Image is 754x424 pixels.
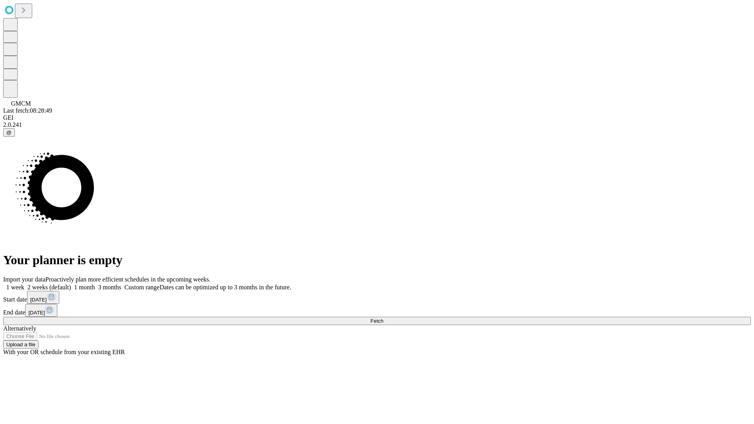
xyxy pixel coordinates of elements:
[27,284,71,291] span: 2 weeks (default)
[30,297,47,303] span: [DATE]
[25,304,57,317] button: [DATE]
[3,340,38,349] button: Upload a file
[3,349,125,355] span: With your OR schedule from your existing EHR
[3,107,52,114] span: Last fetch: 08:28:49
[74,284,95,291] span: 1 month
[159,284,291,291] span: Dates can be optimized up to 3 months in the future.
[3,317,751,325] button: Fetch
[28,310,45,316] span: [DATE]
[3,304,751,317] div: End date
[27,291,59,304] button: [DATE]
[3,291,751,304] div: Start date
[124,284,159,291] span: Custom range
[46,276,210,283] span: Proactively plan more efficient schedules in the upcoming weeks.
[3,325,36,332] span: Alternatively
[3,276,46,283] span: Import your data
[3,114,751,121] div: GEI
[3,128,15,137] button: @
[11,100,31,107] span: GMCM
[6,284,24,291] span: 1 week
[3,121,751,128] div: 2.0.241
[6,130,12,135] span: @
[370,318,383,324] span: Fetch
[98,284,121,291] span: 3 months
[3,253,751,267] h1: Your planner is empty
